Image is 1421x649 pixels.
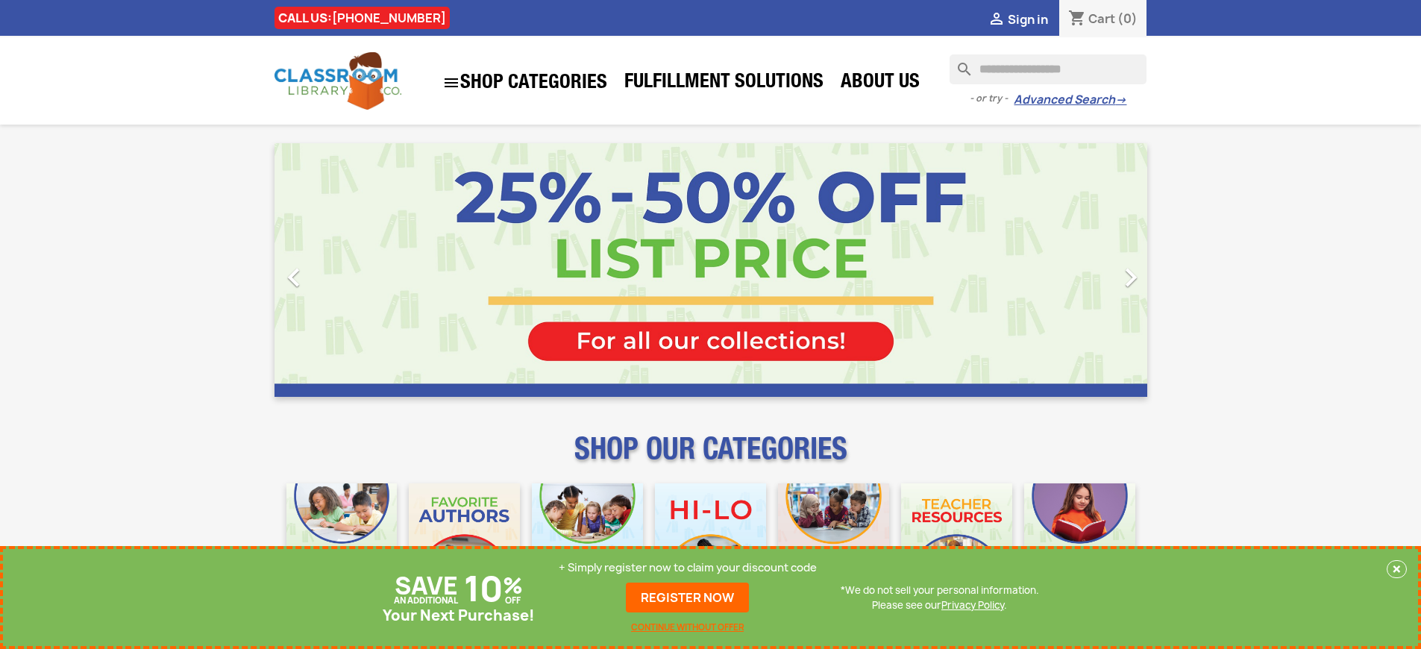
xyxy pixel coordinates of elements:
i: shopping_cart [1068,10,1086,28]
a: Next [1016,143,1147,397]
a: [PHONE_NUMBER] [332,10,446,26]
img: CLC_Bulk_Mobile.jpg [286,483,398,595]
a: SHOP CATEGORIES [435,66,615,99]
i: search [950,54,967,72]
span: Sign in [1008,11,1048,28]
p: SHOP OUR CATEGORIES [275,445,1147,471]
i:  [275,259,313,296]
img: CLC_Dyslexia_Mobile.jpg [1024,483,1135,595]
a: Fulfillment Solutions [617,69,831,98]
span: (0) [1117,10,1138,27]
img: CLC_Fiction_Nonfiction_Mobile.jpg [778,483,889,595]
img: CLC_Favorite_Authors_Mobile.jpg [409,483,520,595]
span: Cart [1088,10,1115,27]
i:  [988,11,1006,29]
img: Classroom Library Company [275,52,401,110]
span: - or try - [970,91,1014,106]
a:  Sign in [988,11,1048,28]
a: Advanced Search→ [1014,93,1126,107]
div: CALL US: [275,7,450,29]
i:  [442,74,460,92]
i:  [1112,259,1149,296]
ul: Carousel container [275,143,1147,397]
img: CLC_Phonics_And_Decodables_Mobile.jpg [532,483,643,595]
img: CLC_HiLo_Mobile.jpg [655,483,766,595]
span: → [1115,93,1126,107]
a: About Us [833,69,927,98]
img: CLC_Teacher_Resources_Mobile.jpg [901,483,1012,595]
input: Search [950,54,1146,84]
a: Previous [275,143,406,397]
